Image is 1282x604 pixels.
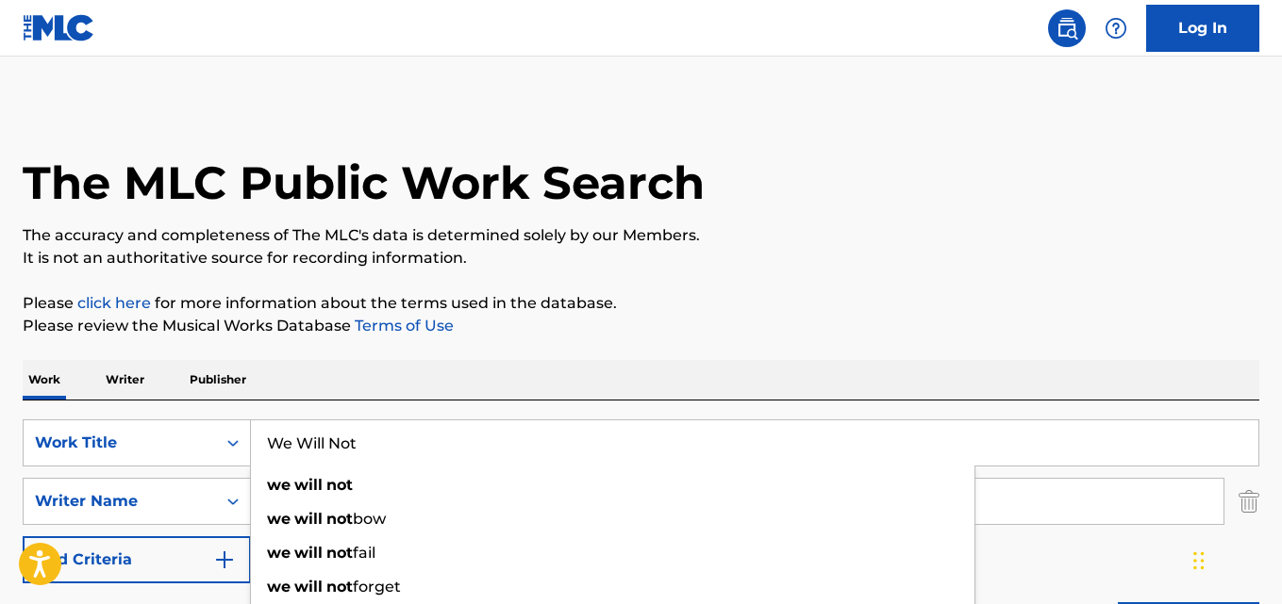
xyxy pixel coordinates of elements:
[294,510,323,528] strong: will
[1188,514,1282,604] iframe: Chat Widget
[213,548,236,571] img: 9d2ae6d4665cec9f34b9.svg
[184,360,252,400] p: Publisher
[326,510,353,528] strong: not
[1048,9,1086,47] a: Public Search
[1056,17,1078,40] img: search
[23,536,251,583] button: Add Criteria
[351,317,454,335] a: Terms of Use
[267,476,291,494] strong: we
[353,510,386,528] span: bow
[294,476,323,494] strong: will
[267,510,291,528] strong: we
[267,578,291,596] strong: we
[353,578,401,596] span: forget
[35,432,205,454] div: Work Title
[77,294,151,312] a: click here
[1239,478,1259,525] img: Delete Criterion
[1097,9,1135,47] div: Help
[23,360,66,400] p: Work
[23,315,1259,337] p: Please review the Musical Works Database
[326,544,353,562] strong: not
[1193,532,1205,589] div: Drag
[23,224,1259,247] p: The accuracy and completeness of The MLC's data is determined solely by our Members.
[326,578,353,596] strong: not
[326,476,353,494] strong: not
[294,578,323,596] strong: will
[1105,17,1127,40] img: help
[353,544,375,562] span: fail
[23,292,1259,315] p: Please for more information about the terms used in the database.
[1146,5,1259,52] a: Log In
[23,14,95,41] img: MLC Logo
[35,490,205,513] div: Writer Name
[100,360,150,400] p: Writer
[23,155,705,211] h1: The MLC Public Work Search
[294,544,323,562] strong: will
[267,544,291,562] strong: we
[23,247,1259,269] p: It is not an authoritative source for recording information.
